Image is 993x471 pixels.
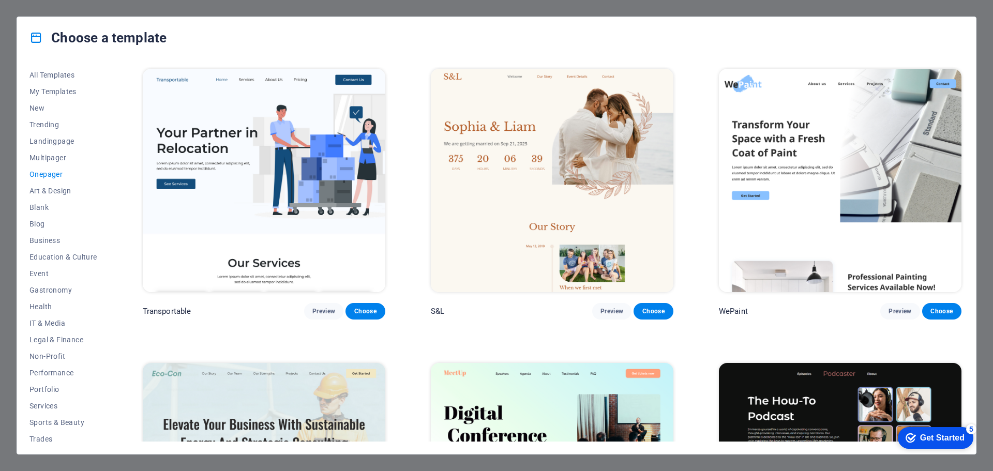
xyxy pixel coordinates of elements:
span: All Templates [29,71,97,79]
span: Performance [29,369,97,377]
button: Trending [29,116,97,133]
span: Preview [312,307,335,315]
button: Services [29,398,97,414]
button: Choose [922,303,961,320]
div: 5 [77,2,87,12]
button: IT & Media [29,315,97,331]
span: Event [29,269,97,278]
span: Gastronomy [29,286,97,294]
span: Trending [29,120,97,129]
p: S&L [431,306,444,316]
button: Non-Profit [29,348,97,364]
p: WePaint [719,306,748,316]
button: Performance [29,364,97,381]
span: My Templates [29,87,97,96]
button: Blog [29,216,97,232]
h4: Choose a template [29,29,167,46]
span: Services [29,402,97,410]
button: Trades [29,431,97,447]
button: Onepager [29,166,97,183]
img: S&L [431,69,673,292]
span: Choose [354,307,377,315]
span: Choose [930,307,953,315]
span: Health [29,302,97,311]
div: Get Started [31,11,75,21]
button: Gastronomy [29,282,97,298]
button: Preview [880,303,920,320]
button: Legal & Finance [29,331,97,348]
p: Transportable [143,306,191,316]
span: Education & Culture [29,253,97,261]
span: Landingpage [29,137,97,145]
span: Non-Profit [29,352,97,360]
button: Choose [345,303,385,320]
span: Legal & Finance [29,336,97,344]
button: All Templates [29,67,97,83]
span: Multipager [29,154,97,162]
button: Blank [29,199,97,216]
button: Landingpage [29,133,97,149]
span: Blog [29,220,97,228]
button: Health [29,298,97,315]
button: Business [29,232,97,249]
span: Portfolio [29,385,97,393]
span: Choose [642,307,665,315]
button: Art & Design [29,183,97,199]
span: Sports & Beauty [29,418,97,427]
span: Art & Design [29,187,97,195]
button: Choose [634,303,673,320]
button: Portfolio [29,381,97,398]
button: My Templates [29,83,97,100]
button: Event [29,265,97,282]
span: Trades [29,435,97,443]
img: WePaint [719,69,961,292]
span: Preview [600,307,623,315]
button: Preview [592,303,631,320]
button: Multipager [29,149,97,166]
span: New [29,104,97,112]
span: IT & Media [29,319,97,327]
img: Transportable [143,69,385,292]
button: Education & Culture [29,249,97,265]
button: Preview [304,303,343,320]
button: Sports & Beauty [29,414,97,431]
button: New [29,100,97,116]
span: Business [29,236,97,245]
span: Onepager [29,170,97,178]
div: Get Started 5 items remaining, 0% complete [8,5,84,27]
span: Blank [29,203,97,211]
span: Preview [889,307,911,315]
